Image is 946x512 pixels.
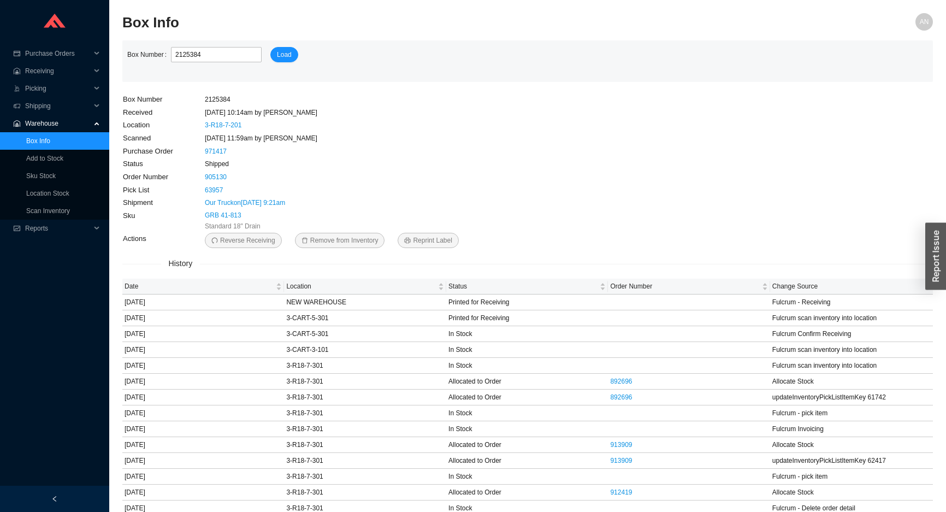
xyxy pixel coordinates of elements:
[284,485,446,501] td: 3-R18-7-301
[205,233,282,248] button: undoReverse Receiving
[122,170,204,184] td: Order Number
[122,358,284,374] td: [DATE]
[286,281,436,292] span: Location
[770,390,933,405] td: updateInventoryPickListItemKey 61742
[770,421,933,437] td: Fulcrum Invoicing
[284,453,446,469] td: 3-R18-7-301
[26,190,69,197] a: Location Stock
[25,62,91,80] span: Receiving
[122,326,284,342] td: [DATE]
[26,207,70,215] a: Scan Inventory
[51,496,58,502] span: left
[610,441,632,449] a: 913909
[446,279,608,295] th: Status sortable
[770,437,933,453] td: Allocate Stock
[204,132,472,145] td: [DATE] 11:59am by [PERSON_NAME]
[610,489,632,496] a: 912419
[772,281,923,292] span: Change Source
[446,326,608,342] td: In Stock
[270,47,298,62] button: Load
[284,295,446,310] td: NEW WAREHOUSE
[204,93,472,106] td: 2125384
[295,233,385,248] button: deleteRemove from Inventory
[610,393,632,401] a: 892696
[122,390,284,405] td: [DATE]
[122,132,204,145] td: Scanned
[122,119,204,132] td: Location
[610,378,632,385] a: 892696
[122,453,284,469] td: [DATE]
[26,137,50,145] a: Box Info
[205,121,241,129] a: 3-R18-7-201
[446,453,608,469] td: Allocated to Order
[122,209,204,232] td: Sku
[770,342,933,358] td: Fulcrum scan inventory into location
[205,186,223,194] a: 63957
[284,358,446,374] td: 3-R18-7-301
[284,437,446,453] td: 3-R18-7-301
[25,45,91,62] span: Purchase Orders
[127,47,171,62] label: Box Number
[122,145,204,158] td: Purchase Order
[446,405,608,421] td: In Stock
[122,93,204,106] td: Box Number
[122,106,204,119] td: Received
[25,115,91,132] span: Warehouse
[25,80,91,97] span: Picking
[25,220,91,237] span: Reports
[608,279,770,295] th: Order Number sortable
[284,390,446,405] td: 3-R18-7-301
[446,310,608,326] td: Printed for Receiving
[770,469,933,485] td: Fulcrum - pick item
[204,106,472,119] td: [DATE] 10:14am by [PERSON_NAME]
[122,437,284,453] td: [DATE]
[122,295,284,310] td: [DATE]
[770,374,933,390] td: Allocate Stock
[161,257,200,270] span: History
[205,173,227,181] a: 905130
[446,421,608,437] td: In Stock
[284,405,446,421] td: 3-R18-7-301
[122,232,204,249] td: Actions
[446,469,608,485] td: In Stock
[284,421,446,437] td: 3-R18-7-301
[446,485,608,501] td: Allocated to Order
[122,405,284,421] td: [DATE]
[277,49,292,60] span: Load
[26,172,56,180] a: Sku Stock
[770,326,933,342] td: Fulcrum Confirm Receiving
[122,279,284,295] th: Date sortable
[770,295,933,310] td: Fulcrum - Receiving
[446,390,608,405] td: Allocated to Order
[920,13,929,31] span: AN
[122,485,284,501] td: [DATE]
[610,281,759,292] span: Order Number
[446,437,608,453] td: Allocated to Order
[13,50,21,57] span: credit-card
[446,358,608,374] td: In Stock
[122,374,284,390] td: [DATE]
[205,199,285,207] a: Our Truckon[DATE] 9:21am
[25,97,91,115] span: Shipping
[770,358,933,374] td: Fulcrum scan inventory into location
[284,374,446,390] td: 3-R18-7-301
[284,342,446,358] td: 3-CART-3-101
[770,310,933,326] td: Fulcrum scan inventory into location
[122,342,284,358] td: [DATE]
[448,281,598,292] span: Status
[26,155,63,162] a: Add to Stock
[122,157,204,170] td: Status
[205,148,227,155] a: 971417
[446,342,608,358] td: In Stock
[770,485,933,501] td: Allocate Stock
[284,326,446,342] td: 3-CART-5-301
[284,279,446,295] th: Location sortable
[770,279,933,295] th: Change Source sortable
[446,295,608,310] td: Printed for Receiving
[122,184,204,197] td: Pick List
[446,374,608,390] td: Allocated to Order
[398,233,458,248] button: printerReprint Label
[122,13,730,32] h2: Box Info
[122,421,284,437] td: [DATE]
[125,281,274,292] span: Date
